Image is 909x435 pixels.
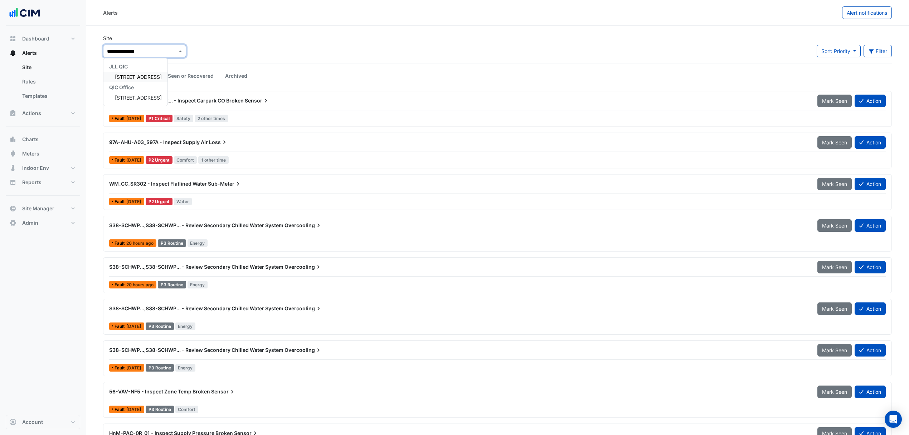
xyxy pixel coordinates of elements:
span: Overcooling [285,263,322,271]
button: Sort: Priority [817,45,861,57]
span: S38-SCHWP...,S38-SCHWP... - Review Secondary Chilled Water System [109,264,283,270]
app-icon: Reports [9,179,16,186]
div: P3 Routine [146,322,174,330]
button: Filter [864,45,892,57]
a: Seen or Recovered [162,69,219,82]
button: Mark Seen [817,178,852,190]
span: Energy [188,281,208,288]
span: Mark Seen [822,181,847,187]
button: Mark Seen [817,302,852,315]
span: Mark Seen [822,139,847,145]
span: Mark Seen [822,223,847,229]
span: Overcooling [285,222,322,229]
span: 97A-AHU-A03_S97A - Inspect Supply Air [109,139,208,145]
a: Site [16,60,80,75]
span: Fri 06-Dec-2024 08:00 AEDT [126,199,141,204]
span: Wed 24-Sep-2025 10:56 AEST [126,407,141,412]
span: S38-SCHWP...,S38-SCHWP... - Review Secondary Chilled Water System [109,222,283,228]
app-icon: Actions [9,110,16,117]
span: WM_CC_SR302 - Inspect Flatlined Water [109,181,207,187]
span: QIC Office [109,84,134,90]
span: Meters [22,150,39,157]
button: Account [6,415,80,429]
div: P2 Urgent [146,198,172,205]
app-icon: Site Manager [9,205,16,212]
span: Mon 29-Sep-2025 15:01 AEST [126,240,154,246]
span: Sub-Meter [208,180,242,187]
span: Admin [22,219,38,226]
span: Energy [175,364,196,372]
div: P1 Critical [146,115,172,122]
a: Templates [16,89,80,103]
button: Action [855,344,886,357]
button: Dashboard [6,32,80,46]
div: Alerts [6,60,80,106]
span: Mark Seen [822,98,847,104]
span: Comfort [174,156,197,164]
app-icon: Meters [9,150,16,157]
div: P3 Routine [146,406,174,413]
div: P2 Urgent [146,156,172,164]
button: Action [855,95,886,107]
span: Energy [188,239,208,247]
app-icon: Charts [9,136,16,143]
span: Sun 28-Sep-2025 13:36 AEST [126,324,141,329]
a: Rules [16,75,80,89]
button: Mark Seen [817,344,852,357]
span: Mark Seen [822,347,847,353]
span: Charts [22,136,39,143]
button: Alerts [6,46,80,60]
span: Reports [22,179,42,186]
span: Dashboard [22,35,49,42]
span: 1 other time [198,156,229,164]
app-icon: Dashboard [9,35,16,42]
span: Thu 21-Aug-2025 11:13 AEST [126,157,141,163]
button: Mark Seen [817,219,852,232]
button: Action [855,136,886,149]
span: Comfort [175,406,199,413]
span: Indoor Env [22,164,49,172]
button: Mark Seen [817,261,852,273]
span: Loss [209,139,228,146]
app-icon: Admin [9,219,16,226]
div: P3 Routine [158,239,186,247]
span: Sensor [211,388,236,395]
span: Fault [115,324,126,329]
span: Actions [22,110,41,117]
span: Safety [174,115,194,122]
button: Indoor Env [6,161,80,175]
button: Mark Seen [817,386,852,398]
span: Mark Seen [822,389,847,395]
app-icon: Indoor Env [9,164,16,172]
span: Fault [115,283,126,287]
span: Alert notifications [847,10,887,16]
button: Mark Seen [817,136,852,149]
span: Fault [115,116,126,121]
div: Alerts [103,9,118,16]
span: Overcooling [285,305,322,312]
img: Company Logo [9,6,41,20]
a: Archived [219,69,253,82]
span: [STREET_ADDRESS] [115,95,162,101]
span: Mark Seen [822,264,847,270]
span: Fault [115,158,126,162]
span: Site Manager [22,205,54,212]
span: Sensor [245,97,269,104]
button: Action [855,178,886,190]
button: Action [855,302,886,315]
app-icon: Alerts [9,49,16,57]
span: Energy [175,322,196,330]
button: Charts [6,132,80,147]
span: Mark Seen [822,306,847,312]
label: Site [103,34,112,42]
span: Alerts [22,49,37,57]
button: Meters [6,147,80,161]
span: [STREET_ADDRESS] [115,74,162,80]
span: JLL QIC [109,63,128,70]
span: 84B-CEF...,84B-Carpark... - Inspect Carpark CO Broken [109,97,244,104]
span: Mon 29-Sep-2025 15:01 AEST [126,282,154,287]
span: Fault [115,366,126,370]
button: Actions [6,106,80,120]
div: P3 Routine [158,281,186,288]
span: Fault [115,241,126,245]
